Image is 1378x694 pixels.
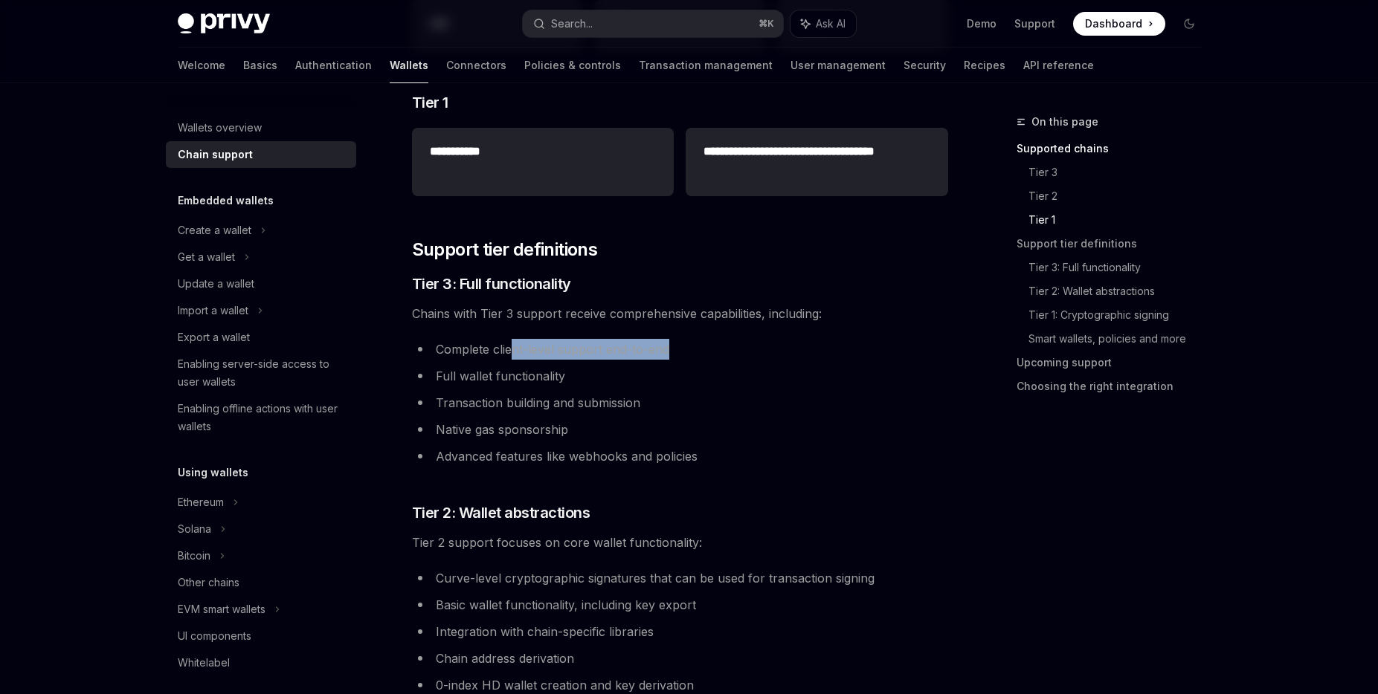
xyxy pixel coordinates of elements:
[1017,351,1213,374] a: Upcoming support
[967,16,997,31] a: Demo
[412,594,948,615] li: Basic wallet functionality, including key export
[1177,12,1201,36] button: Toggle dark mode
[243,48,277,83] a: Basics
[1028,256,1213,279] a: Tier 3: Full functionality
[1017,137,1213,160] a: Supported chains
[639,48,773,83] a: Transaction management
[551,15,593,33] div: Search...
[1028,303,1213,327] a: Tier 1: Cryptographic signing
[816,16,846,31] span: Ask AI
[412,92,448,113] span: Tier 1
[412,392,948,413] li: Transaction building and submission
[178,574,239,591] div: Other chains
[1028,208,1213,232] a: Tier 1
[412,502,590,523] span: Tier 2: Wallet abstractions
[178,464,248,481] h5: Using wallets
[178,119,262,137] div: Wallets overview
[166,141,356,168] a: Chain support
[178,520,211,538] div: Solana
[295,48,372,83] a: Authentication
[759,18,774,30] span: ⌘ K
[1023,48,1094,83] a: API reference
[178,493,224,511] div: Ethereum
[412,419,948,440] li: Native gas sponsorship
[1028,160,1213,184] a: Tier 3
[904,48,946,83] a: Security
[178,302,248,320] div: Import a wallet
[178,600,265,618] div: EVM smart wallets
[523,10,783,37] button: Search...⌘K
[964,48,1005,83] a: Recipes
[178,13,270,34] img: dark logo
[412,238,598,262] span: Support tier definitions
[791,10,856,37] button: Ask AI
[412,339,948,360] li: Complete client-level support end-to-end
[1028,327,1213,351] a: Smart wallets, policies and more
[166,623,356,649] a: UI components
[166,395,356,440] a: Enabling offline actions with user wallets
[1028,279,1213,303] a: Tier 2: Wallet abstractions
[1017,232,1213,256] a: Support tier definitions
[524,48,621,83] a: Policies & controls
[166,569,356,596] a: Other chains
[412,532,948,553] span: Tier 2 support focuses on core wallet functionality:
[178,627,251,645] div: UI components
[446,48,506,83] a: Connectors
[178,275,254,293] div: Update a wallet
[412,303,948,324] span: Chains with Tier 3 support receive comprehensive capabilities, including:
[178,221,251,239] div: Create a wallet
[178,400,347,435] div: Enabling offline actions with user wallets
[178,654,230,672] div: Whitelabel
[791,48,886,83] a: User management
[178,248,235,266] div: Get a wallet
[412,648,948,669] li: Chain address derivation
[412,568,948,588] li: Curve-level cryptographic signatures that can be used for transaction signing
[178,547,210,565] div: Bitcoin
[178,192,274,210] h5: Embedded wallets
[178,328,250,346] div: Export a wallet
[178,146,253,163] div: Chain support
[390,48,428,83] a: Wallets
[166,351,356,395] a: Enabling server-side access to user wallets
[1028,184,1213,208] a: Tier 2
[166,270,356,297] a: Update a wallet
[412,621,948,642] li: Integration with chain-specific libraries
[412,366,948,386] li: Full wallet functionality
[1014,16,1055,31] a: Support
[166,324,356,351] a: Export a wallet
[166,649,356,676] a: Whitelabel
[178,48,225,83] a: Welcome
[1073,12,1165,36] a: Dashboard
[1085,16,1142,31] span: Dashboard
[1031,113,1098,131] span: On this page
[412,446,948,467] li: Advanced features like webhooks and policies
[1017,374,1213,398] a: Choosing the right integration
[178,355,347,391] div: Enabling server-side access to user wallets
[412,273,571,294] span: Tier 3: Full functionality
[166,114,356,141] a: Wallets overview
